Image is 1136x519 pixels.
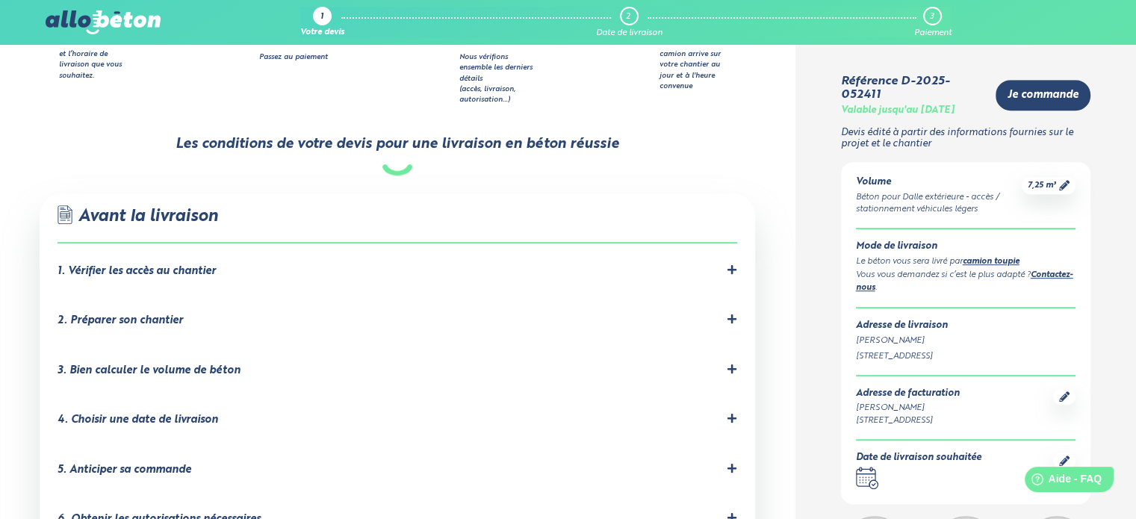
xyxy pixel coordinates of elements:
div: 4. Choisir une date de livraison [58,414,218,426]
p: Devis édité à partir des informations fournies sur le projet et le chantier [841,128,1091,149]
iframe: Help widget launcher [1003,461,1120,503]
a: 3 Paiement [913,7,951,38]
div: 1 [320,13,323,22]
div: [PERSON_NAME] [856,402,960,414]
div: Passez au paiement [259,52,334,63]
div: [PERSON_NAME] [856,335,1076,347]
div: [STREET_ADDRESS] [856,350,1076,363]
div: Nous vérifions ensemble les derniers détails (accès, livraison, autorisation…) [459,52,534,106]
div: Adresse de facturation [856,388,960,400]
div: Date de livraison [596,28,662,38]
a: Je commande [996,80,1090,111]
div: 1. Vérifier les accès au chantier [58,265,216,278]
div: 3 [930,12,934,22]
a: 2 Date de livraison [596,7,662,38]
div: 2. Préparer son chantier [58,314,183,327]
span: Je commande [1008,89,1078,102]
div: 5. Anticiper sa commande [58,464,191,476]
div: Mode de livraison [856,241,1076,252]
a: camion toupie [963,258,1019,266]
div: Les conditions de votre devis pour une livraison en béton réussie [176,136,619,152]
div: Paiement [913,28,951,38]
div: 2 [626,12,630,22]
div: Adresse de livraison [856,320,1076,332]
a: 1 Votre devis [300,7,344,38]
div: Votre devis [300,28,344,38]
img: allobéton [46,10,161,34]
div: Vous vous demandez si c’est le plus adapté ? . [856,269,1076,296]
div: Volume [856,177,1022,188]
div: Référence D-2025-052411 [841,75,984,102]
div: Date de livraison souhaitée [856,453,981,464]
div: Valable jusqu'au [DATE] [841,105,955,116]
div: Avant la livraison [58,205,737,243]
div: [STREET_ADDRESS] [856,414,960,427]
div: A vos taloches ! Le camion arrive sur votre chantier au jour et à l'heure convenue [659,38,734,92]
div: 3. Bien calculer le volume de béton [58,364,240,377]
div: Le béton vous sera livré par [856,255,1076,269]
div: Sélectionnez la date et l’horaire de livraison que vous souhaitez. [59,38,134,81]
div: Béton pour Dalle extérieure - accès / stationnement véhicules légers [856,191,1022,217]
